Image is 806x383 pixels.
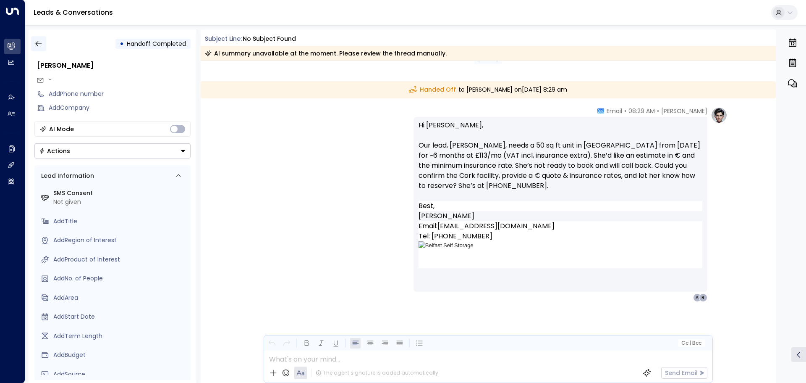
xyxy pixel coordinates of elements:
button: Redo [281,338,292,349]
div: A [693,293,701,302]
div: AddTerm Length [53,332,187,341]
div: AddRegion of Interest [53,236,187,245]
span: | [689,340,691,346]
a: [EMAIL_ADDRESS][DOMAIN_NAME] [437,221,555,231]
span: Subject Line: [205,34,242,43]
a: Leads & Conversations [34,8,113,17]
div: Button group with a nested menu [34,143,191,158]
p: Hi [PERSON_NAME], Our lead, [PERSON_NAME], needs a 50 sq ft unit in [GEOGRAPHIC_DATA] from [DATE]... [419,120,702,201]
button: Actions [34,143,191,158]
span: Cc Bcc [681,340,701,346]
div: The agent signature is added automatically [316,369,438,377]
button: Cc|Bcc [678,339,704,347]
span: [PERSON_NAME] [661,107,707,115]
span: • [624,107,626,115]
span: Handed Off [409,85,456,94]
img: profile-logo.png [711,107,727,124]
span: Handoff Completed [127,40,186,48]
span: • [657,107,659,115]
div: AddPhone number [49,90,191,98]
div: R [699,293,707,302]
span: Email [607,107,622,115]
div: No subject found [243,34,296,43]
div: [PERSON_NAME] [37,61,191,71]
span: 08:29 AM [628,107,655,115]
img: Belfast Self Storage [419,241,500,268]
label: SMS Consent [53,189,187,198]
div: AddStart Date [53,312,187,321]
span: - [48,76,52,84]
span: Tel: [PHONE_NUMBER] [419,231,492,241]
span: Best, [419,201,434,211]
div: AddSource [53,370,187,379]
div: AddTitle [53,217,187,226]
div: Lead Information [38,172,94,180]
div: AddArea [53,293,187,302]
div: AddBudget [53,351,187,359]
div: AI Mode [49,125,74,133]
span: [PERSON_NAME] [419,211,474,221]
div: AI summary unavailable at the moment. Please review the thread manually. [205,49,447,58]
span: Email: [419,221,437,231]
div: to [PERSON_NAME] on [DATE] 8:29 am [201,81,776,98]
div: Not given [53,198,187,206]
div: Actions [39,147,70,155]
div: AddNo. of People [53,274,187,283]
div: AddProduct of Interest [53,255,187,264]
button: Undo [267,338,277,349]
div: AddCompany [49,103,191,112]
div: • [120,36,124,51]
